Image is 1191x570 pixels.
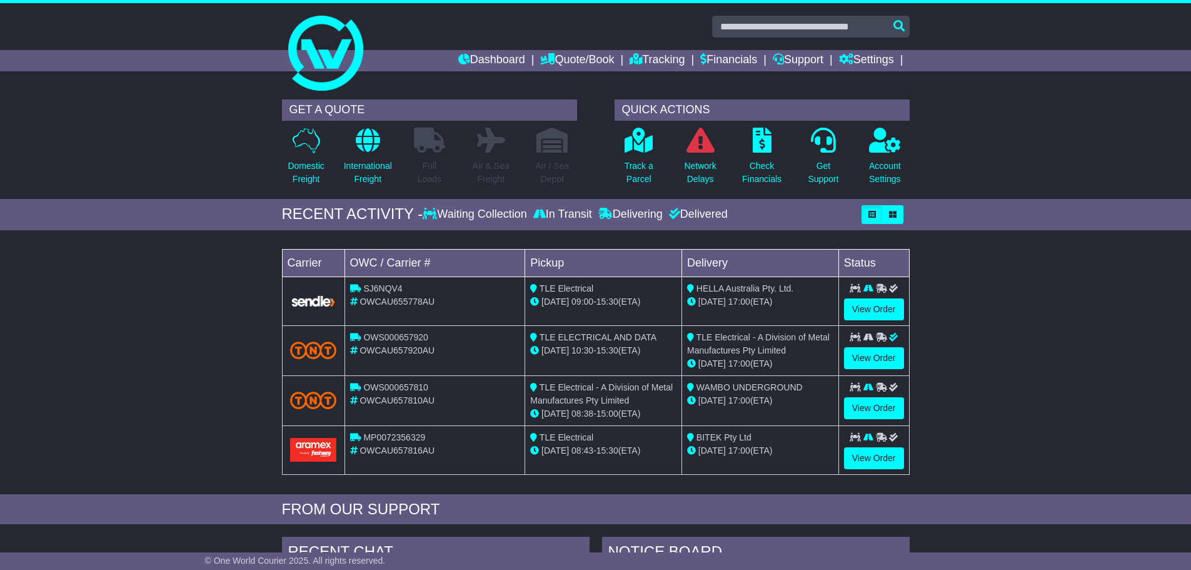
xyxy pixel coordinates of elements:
[741,127,782,193] a: CheckFinancials
[700,50,757,71] a: Financials
[541,445,569,455] span: [DATE]
[808,160,838,186] p: Get Support
[541,409,569,419] span: [DATE]
[687,444,833,457] div: (ETA)
[359,445,435,455] span: OWCAU657816AU
[363,332,428,342] span: OWS000657920
[536,160,570,186] p: Air / Sea Depot
[343,127,393,193] a: InternationalFreight
[363,432,425,442] span: MP0072356329
[687,394,833,407] div: (ETA)
[687,295,833,308] div: (ETA)
[728,445,750,455] span: 17:00
[530,208,595,221] div: In Transit
[290,392,337,409] img: TNT_Domestic.png
[571,445,593,455] span: 08:43
[282,249,344,277] td: Carrier
[571,345,593,355] span: 10:30
[287,127,324,193] a: DomesticFreight
[728,359,750,369] span: 17:00
[728,297,750,307] span: 17:00
[625,160,653,186] p: Track a Parcel
[839,50,894,71] a: Settings
[540,432,593,442] span: TLE Electrical
[728,395,750,405] span: 17:00
[773,50,823,71] a: Support
[530,444,676,457] div: - (ETA)
[844,347,904,369] a: View Order
[687,357,833,370] div: (ETA)
[696,283,793,293] span: HELLA Australia Pty. Ltd.
[290,342,337,359] img: TNT_Domestic.png
[683,127,716,193] a: NetworkDelays
[844,447,904,469] a: View Order
[596,409,618,419] span: 15:00
[540,332,656,342] span: TLE ELECTRICAL AND DATA
[205,556,386,566] span: © One World Courier 2025. All rights reserved.
[363,283,402,293] span: SJ6NQV4
[290,438,337,461] img: Aramex.png
[530,382,673,405] span: TLE Electrical - A Division of Metal Manufactures Pty Limited
[596,445,618,455] span: 15:30
[530,344,676,357] div: - (ETA)
[696,432,751,442] span: BITEK Pty Ltd
[282,205,423,223] div: RECENT ACTIVITY -
[684,160,716,186] p: Network Delays
[696,382,803,392] span: WAMBO UNDERGROUND
[458,50,525,71] a: Dashboard
[359,395,435,405] span: OWCAU657810AU
[359,297,435,307] span: OWCAU655778AU
[344,249,525,277] td: OWC / Carrier #
[687,332,830,355] span: TLE Electrical - A Division of Metal Manufactures Pty Limited
[844,298,904,320] a: View Order
[595,208,666,221] div: Delivering
[666,208,728,221] div: Delivered
[530,295,676,308] div: - (ETA)
[596,345,618,355] span: 15:30
[525,249,682,277] td: Pickup
[869,160,901,186] p: Account Settings
[540,50,614,71] a: Quote/Book
[540,283,593,293] span: TLE Electrical
[698,445,726,455] span: [DATE]
[868,127,902,193] a: AccountSettings
[414,160,445,186] p: Full Loads
[282,501,910,519] div: FROM OUR SUPPORT
[698,297,726,307] span: [DATE]
[807,127,839,193] a: GetSupport
[423,208,530,221] div: Waiting Collection
[838,249,909,277] td: Status
[290,295,337,308] img: GetCarrierServiceLogo
[359,345,435,355] span: OWCAU657920AU
[541,345,569,355] span: [DATE]
[344,160,392,186] p: International Freight
[681,249,838,277] td: Delivery
[630,50,685,71] a: Tracking
[571,409,593,419] span: 08:38
[698,359,726,369] span: [DATE]
[530,407,676,420] div: - (ETA)
[698,395,726,405] span: [DATE]
[615,99,910,121] div: QUICK ACTIONS
[571,297,593,307] span: 09:00
[596,297,618,307] span: 15:30
[288,160,324,186] p: Domestic Freight
[844,397,904,419] a: View Order
[282,99,577,121] div: GET A QUOTE
[624,127,654,193] a: Track aParcel
[473,160,510,186] p: Air & Sea Freight
[541,297,569,307] span: [DATE]
[363,382,428,392] span: OWS000657810
[742,160,781,186] p: Check Financials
